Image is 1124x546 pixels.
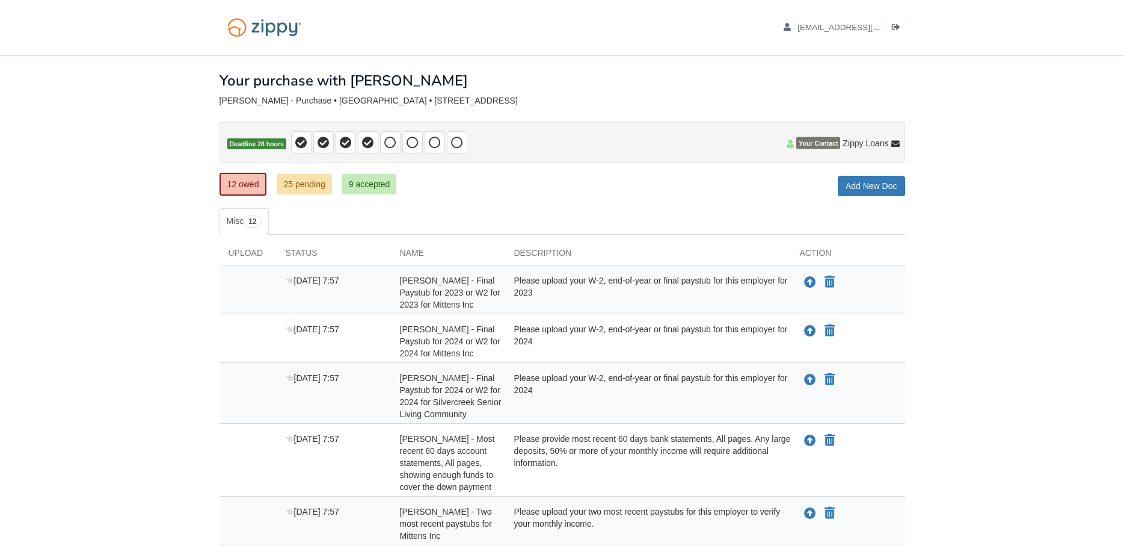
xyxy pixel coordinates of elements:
a: edit profile [784,23,936,35]
button: Declare Cheyann Fortin - Most recent 60 days account statements, All pages, showing enough funds ... [823,433,836,448]
button: Upload Cheyann Fortin - Final Paystub for 2023 or W2 for 2023 for Mittens Inc [803,275,817,290]
span: [PERSON_NAME] - Final Paystub for 2023 or W2 for 2023 for Mittens Inc [400,276,500,309]
img: Logo [220,12,309,43]
div: [PERSON_NAME] - Purchase • [GEOGRAPHIC_DATA] • [STREET_ADDRESS] [220,96,905,106]
span: melfort73@hotmail.com [797,23,935,32]
span: [PERSON_NAME] - Final Paystub for 2024 or W2 for 2024 for Silvercreek Senior Living Community [400,373,502,419]
span: Deadline 28 hours [227,138,286,150]
span: [PERSON_NAME] - Final Paystub for 2024 or W2 for 2024 for Mittens Inc [400,324,500,358]
a: Log out [892,23,905,35]
span: [DATE] 7:57 [286,507,339,517]
span: 12 [244,216,261,228]
button: Upload Cheyann Fortin - Two most recent paystubs for Mittens Inc [803,506,817,521]
a: Add New Doc [838,176,905,196]
div: Action [791,247,905,265]
button: Declare Cheyann Fortin - Final Paystub for 2024 or W2 for 2024 for Mittens Inc not applicable [823,324,836,338]
span: [PERSON_NAME] - Two most recent paystubs for Mittens Inc [400,507,492,541]
button: Declare Cheyann Fortin - Final Paystub for 2024 or W2 for 2024 for Silvercreek Senior Living Comm... [823,373,836,387]
div: Name [391,247,505,265]
a: 25 pending [277,174,331,194]
span: [PERSON_NAME] - Most recent 60 days account statements, All pages, showing enough funds to cover ... [400,434,495,492]
div: Please upload your W-2, end-of-year or final paystub for this employer for 2024 [505,323,791,359]
div: Please upload your W-2, end-of-year or final paystub for this employer for 2024 [505,372,791,420]
span: [DATE] 7:57 [286,324,339,334]
div: Please upload your W-2, end-of-year or final paystub for this employer for 2023 [505,275,791,311]
button: Declare Cheyann Fortin - Final Paystub for 2023 or W2 for 2023 for Mittens Inc not applicable [823,275,836,290]
span: [DATE] 7:57 [286,434,339,444]
a: Misc [220,208,269,235]
span: Zippy Loans [843,137,888,149]
span: Your Contact [796,137,840,149]
div: Please provide most recent 60 days bank statements, All pages. Any large deposits, 50% or more of... [505,433,791,493]
button: Upload Cheyann Fortin - Most recent 60 days account statements, All pages, showing enough funds t... [803,433,817,448]
a: 9 accepted [342,174,397,194]
div: Description [505,247,791,265]
button: Upload Cheyann Fortin - Final Paystub for 2024 or W2 for 2024 for Silvercreek Senior Living Commu... [803,372,817,388]
span: [DATE] 7:57 [286,276,339,285]
div: Status [277,247,391,265]
h1: Your purchase with [PERSON_NAME] [220,73,468,88]
div: Please upload your two most recent paystubs for this employer to verify your monthly income. [505,506,791,542]
div: Upload [220,247,277,265]
span: [DATE] 7:57 [286,373,339,383]
a: 12 owed [220,173,267,196]
button: Declare Cheyann Fortin - Two most recent paystubs for Mittens Inc not applicable [823,506,836,521]
button: Upload Cheyann Fortin - Final Paystub for 2024 or W2 for 2024 for Mittens Inc [803,323,817,339]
